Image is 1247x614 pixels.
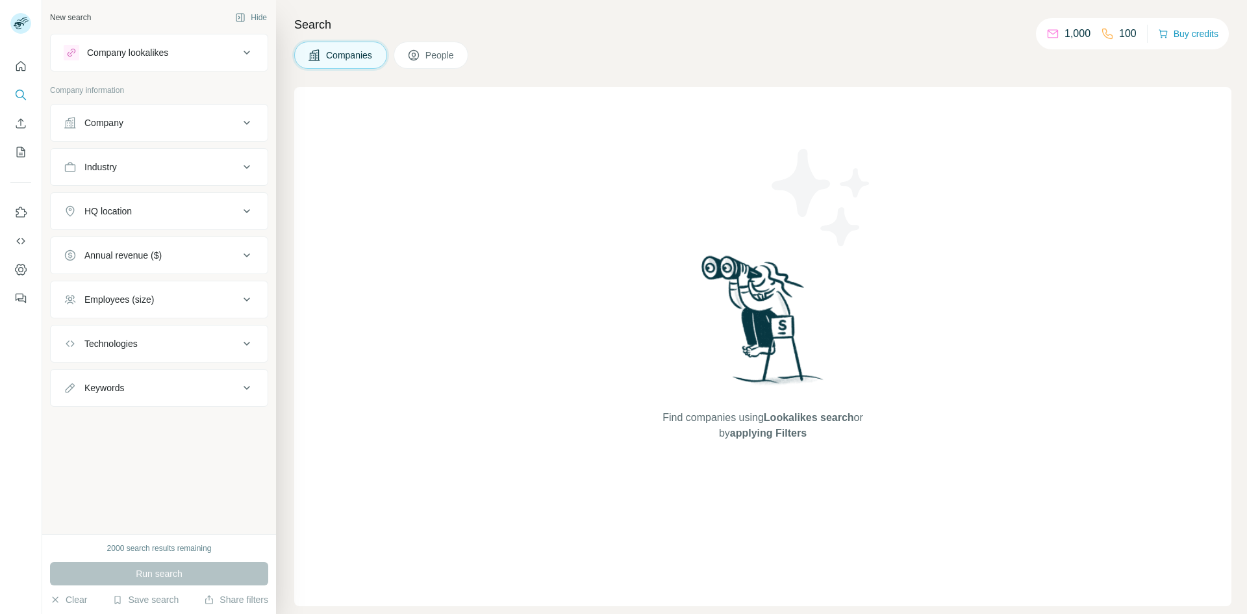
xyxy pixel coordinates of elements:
div: New search [50,12,91,23]
div: Technologies [84,337,138,350]
button: Annual revenue ($) [51,240,268,271]
img: Surfe Illustration - Stars [763,139,880,256]
button: Industry [51,151,268,183]
button: Quick start [10,55,31,78]
button: Hide [226,8,276,27]
button: Use Surfe on LinkedIn [10,201,31,224]
span: Companies [326,49,373,62]
div: Employees (size) [84,293,154,306]
button: Buy credits [1158,25,1218,43]
button: Share filters [204,593,268,606]
div: 2000 search results remaining [107,543,212,554]
button: Employees (size) [51,284,268,315]
button: Keywords [51,372,268,403]
h4: Search [294,16,1231,34]
div: Keywords [84,381,124,394]
span: Lookalikes search [764,412,854,423]
button: Clear [50,593,87,606]
button: Company [51,107,268,138]
button: Dashboard [10,258,31,281]
p: Company information [50,84,268,96]
div: HQ location [84,205,132,218]
button: Search [10,83,31,107]
button: Company lookalikes [51,37,268,68]
p: 1,000 [1064,26,1090,42]
span: applying Filters [730,428,807,439]
img: Surfe Illustration - Woman searching with binoculars [696,252,831,397]
button: Feedback [10,287,31,310]
button: Save search [112,593,179,606]
span: People [425,49,455,62]
div: Industry [84,160,117,173]
button: HQ location [51,196,268,227]
button: Technologies [51,328,268,359]
button: My lists [10,140,31,164]
button: Use Surfe API [10,229,31,253]
div: Company [84,116,123,129]
div: Company lookalikes [87,46,168,59]
p: 100 [1119,26,1137,42]
button: Enrich CSV [10,112,31,135]
div: Annual revenue ($) [84,249,162,262]
span: Find companies using or by [659,410,866,441]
